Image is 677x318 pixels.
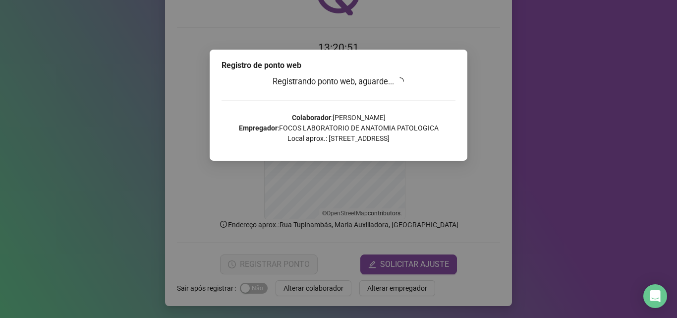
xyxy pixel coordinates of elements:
[222,60,455,71] div: Registro de ponto web
[239,124,278,132] strong: Empregador
[292,114,331,122] strong: Colaborador
[222,75,455,88] h3: Registrando ponto web, aguarde...
[396,77,404,85] span: loading
[643,284,667,308] div: Open Intercom Messenger
[222,113,455,144] p: : [PERSON_NAME] : FOCOS LABORATORIO DE ANATOMIA PATOLOGICA Local aprox.: [STREET_ADDRESS]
